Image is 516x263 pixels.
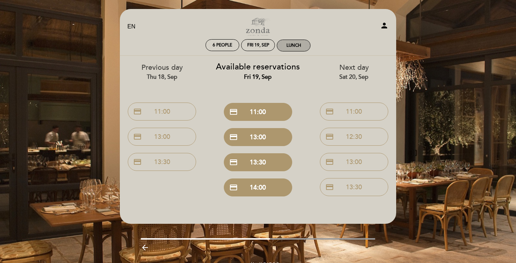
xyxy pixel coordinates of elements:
[128,153,196,171] button: credit_card 13:30
[229,158,238,167] span: credit_card
[229,183,238,192] span: credit_card
[320,178,388,196] button: credit_card 13:30
[311,63,397,81] div: Next day
[320,103,388,121] button: credit_card 11:00
[380,21,389,30] i: person
[325,183,334,191] span: credit_card
[311,73,397,81] div: Sat 20, Sep
[325,158,334,166] span: credit_card
[119,63,205,81] div: Previous day
[247,42,269,48] div: Fri 19, Sep
[133,107,142,116] span: credit_card
[320,128,388,146] button: credit_card 12:30
[216,61,301,81] div: Available reservations
[325,132,334,141] span: credit_card
[213,17,303,37] a: Zonda by [PERSON_NAME]
[119,73,205,81] div: Thu 18, Sep
[128,103,196,121] button: credit_card 11:00
[224,128,292,146] button: credit_card 13:00
[224,153,292,171] button: credit_card 13:30
[229,133,238,141] span: credit_card
[224,103,292,121] button: credit_card 11:00
[128,128,196,146] button: credit_card 13:00
[141,243,149,252] i: arrow_backward
[325,107,334,116] span: credit_card
[380,21,389,32] button: person
[216,73,301,81] div: Fri 19, Sep
[213,42,232,48] span: 6 people
[286,43,301,48] div: Lunch
[320,153,388,171] button: credit_card 13:00
[133,132,142,141] span: credit_card
[224,178,292,196] button: credit_card 14:00
[229,108,238,116] span: credit_card
[133,158,142,166] span: credit_card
